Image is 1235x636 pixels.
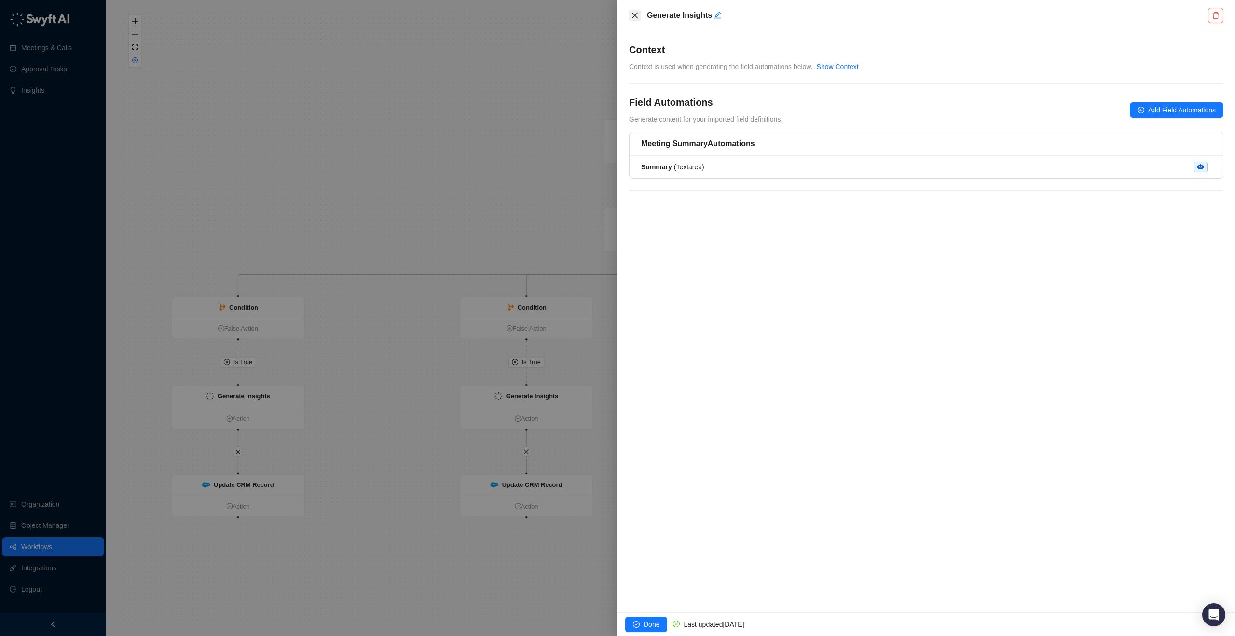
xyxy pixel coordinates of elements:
button: Close [629,10,641,21]
span: check-circle [673,621,680,627]
span: check-circle [633,621,640,628]
button: Edit [714,10,722,21]
span: Done [644,619,659,630]
button: Add Field Automations [1130,102,1223,118]
span: Last updated [DATE] [684,621,744,628]
span: plus-circle [1138,107,1144,113]
h4: Field Automations [629,96,782,109]
span: edit [714,11,722,19]
span: Generate content for your imported field definitions. [629,115,782,123]
h5: Generate Insights [647,10,1206,21]
span: ( Textarea ) [641,163,704,171]
div: Open Intercom Messenger [1202,603,1225,626]
button: Done [625,617,667,632]
strong: Summary [641,163,672,171]
span: delete [1212,12,1220,19]
h5: Meeting Summary Automations [641,138,1211,150]
span: Add Field Automations [1148,105,1216,115]
a: Show Context [817,63,859,70]
span: Context is used when generating the field automations below. [629,63,813,70]
span: close [631,12,639,19]
h4: Context [629,43,1223,56]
